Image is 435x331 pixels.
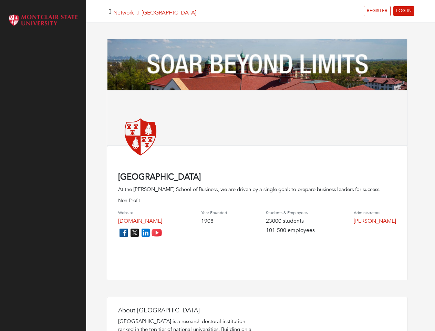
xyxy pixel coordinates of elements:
img: Montclair_logo.png [7,12,79,29]
h4: 101-500 employees [266,227,315,234]
img: facebook_icon-256f8dfc8812ddc1b8eade64b8eafd8a868ed32f90a8d2bb44f507e1979dbc24.png [118,227,129,238]
h4: 23000 students [266,218,315,224]
img: twitter_icon-7d0bafdc4ccc1285aa2013833b377ca91d92330db209b8298ca96278571368c9.png [129,227,140,238]
h4: 1908 [201,218,227,224]
h4: About [GEOGRAPHIC_DATA] [118,307,256,314]
h4: Administrators [354,210,396,215]
img: linkedin_icon-84db3ca265f4ac0988026744a78baded5d6ee8239146f80404fb69c9eee6e8e7.png [140,227,151,238]
h5: [GEOGRAPHIC_DATA] [113,10,196,16]
a: LOG IN [393,6,414,16]
div: At the [PERSON_NAME] School of Business, we are driven by a single goal: to prepare business lead... [118,185,396,193]
a: Network [113,9,134,17]
h4: [GEOGRAPHIC_DATA] [118,172,396,182]
img: montclair-state-university.png [118,114,163,159]
h4: Website [118,210,162,215]
h4: Year Founded [201,210,227,215]
p: Non Profit [118,197,396,204]
a: [DOMAIN_NAME] [118,217,162,225]
img: Montclair%20Banner.png [107,39,407,91]
h4: Students & Employees [266,210,315,215]
a: [PERSON_NAME] [354,217,396,225]
a: REGISTER [364,6,391,16]
img: youtube_icon-fc3c61c8c22f3cdcae68f2f17984f5f016928f0ca0694dd5da90beefb88aa45e.png [151,227,162,238]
